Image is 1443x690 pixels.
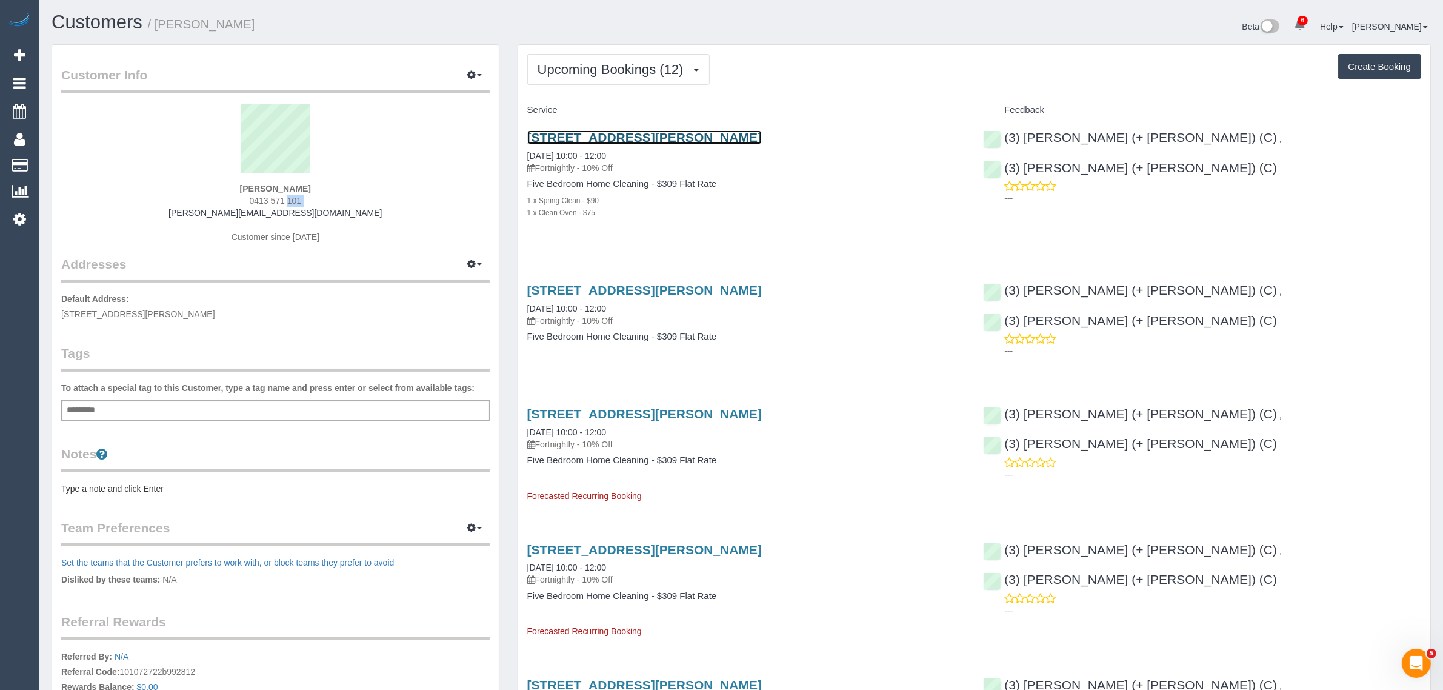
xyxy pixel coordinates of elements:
small: 1 x Clean Oven - $75 [527,209,595,217]
label: To attach a special tag to this Customer, type a tag name and press enter or select from availabl... [61,382,475,394]
small: 1 x Spring Clean - $90 [527,196,599,205]
label: Referred By: [61,651,112,663]
legend: Team Preferences [61,519,490,546]
p: Fortnightly - 10% Off [527,438,965,451]
a: [DATE] 10:00 - 12:00 [527,427,606,437]
label: Disliked by these teams: [61,574,160,586]
h4: Feedback [983,105,1421,115]
span: Forecasted Recurring Booking [527,626,642,636]
strong: [PERSON_NAME] [240,184,311,193]
legend: Customer Info [61,66,490,93]
p: --- [1004,605,1421,617]
p: Fortnightly - 10% Off [527,574,965,586]
button: Create Booking [1338,54,1421,79]
span: 5 [1427,649,1436,658]
a: (3) [PERSON_NAME] (+ [PERSON_NAME]) (C) [983,437,1277,451]
legend: Referral Rewards [61,613,490,640]
label: Default Address: [61,293,129,305]
a: Customers [52,12,142,33]
a: [STREET_ADDRESS][PERSON_NAME] [527,543,762,557]
h4: Five Bedroom Home Cleaning - $309 Flat Rate [527,332,965,342]
a: (3) [PERSON_NAME] (+ [PERSON_NAME]) (C) [983,313,1277,327]
p: --- [1004,192,1421,204]
pre: Type a note and click Enter [61,483,490,495]
a: [STREET_ADDRESS][PERSON_NAME] [527,283,762,297]
a: N/A [115,652,128,662]
span: , [1279,287,1282,296]
h4: Five Bedroom Home Cleaning - $309 Flat Rate [527,591,965,601]
span: , [1279,546,1282,556]
legend: Tags [61,344,490,372]
a: [PERSON_NAME][EMAIL_ADDRESS][DOMAIN_NAME] [168,208,382,218]
span: , [1279,410,1282,420]
legend: Notes [61,445,490,472]
span: Upcoming Bookings (12) [538,62,690,77]
a: [DATE] 10:00 - 12:00 [527,151,606,161]
img: New interface [1259,19,1279,35]
a: [DATE] 10:00 - 12:00 [527,304,606,313]
h4: Five Bedroom Home Cleaning - $309 Flat Rate [527,455,965,466]
a: [DATE] 10:00 - 12:00 [527,563,606,572]
a: Beta [1242,22,1280,32]
span: 6 [1298,16,1308,25]
span: N/A [162,575,176,584]
a: (3) [PERSON_NAME] (+ [PERSON_NAME]) (C) [983,543,1277,557]
span: Customer since [DATE] [232,232,319,242]
small: / [PERSON_NAME] [148,18,255,31]
a: (3) [PERSON_NAME] (+ [PERSON_NAME]) (C) [983,130,1277,144]
span: [STREET_ADDRESS][PERSON_NAME] [61,309,215,319]
a: (3) [PERSON_NAME] (+ [PERSON_NAME]) (C) [983,572,1277,586]
p: Fortnightly - 10% Off [527,162,965,174]
a: (3) [PERSON_NAME] (+ [PERSON_NAME]) (C) [983,161,1277,175]
a: Help [1320,22,1344,32]
a: 6 [1288,12,1311,39]
a: (3) [PERSON_NAME] (+ [PERSON_NAME]) (C) [983,283,1277,297]
p: Fortnightly - 10% Off [527,315,965,327]
a: [STREET_ADDRESS][PERSON_NAME] [527,407,762,421]
p: --- [1004,345,1421,357]
label: Referral Code: [61,666,119,678]
a: [STREET_ADDRESS][PERSON_NAME] [527,130,762,144]
span: 0413 571 101 [250,196,302,206]
h4: Five Bedroom Home Cleaning - $309 Flat Rate [527,179,965,189]
a: Set the teams that the Customer prefers to work with, or block teams they prefer to avoid [61,558,394,568]
img: Automaid Logo [7,12,32,29]
span: Forecasted Recurring Booking [527,491,642,501]
span: , [1279,134,1282,144]
iframe: Intercom live chat [1402,649,1431,678]
button: Upcoming Bookings (12) [527,54,710,85]
h4: Service [527,105,965,115]
a: [PERSON_NAME] [1352,22,1428,32]
p: --- [1004,469,1421,481]
a: (3) [PERSON_NAME] (+ [PERSON_NAME]) (C) [983,407,1277,421]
